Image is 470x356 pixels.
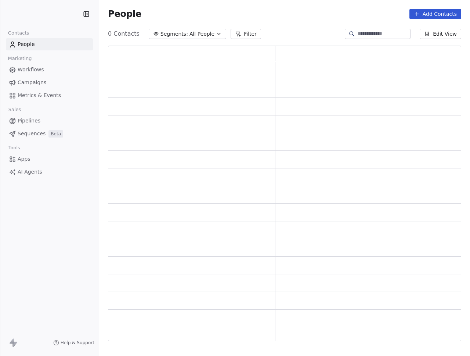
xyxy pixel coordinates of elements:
a: Metrics & Events [6,89,93,102]
span: All People [189,30,214,38]
a: Pipelines [6,115,93,127]
span: Sequences [18,130,46,138]
button: Filter [231,29,261,39]
span: Beta [48,130,63,138]
span: AI Agents [18,168,42,176]
span: Apps [18,155,30,163]
a: Workflows [6,64,93,76]
span: Tools [5,142,23,153]
a: AI Agents [6,166,93,178]
span: Campaigns [18,79,46,86]
span: Metrics & Events [18,92,61,99]
a: Help & Support [53,340,94,346]
span: Help & Support [61,340,94,346]
span: People [18,40,35,48]
span: 0 Contacts [108,29,140,38]
span: Marketing [5,53,35,64]
span: Segments: [160,30,188,38]
span: Contacts [5,28,32,39]
a: SequencesBeta [6,128,93,140]
span: Sales [5,104,24,115]
button: Edit View [420,29,461,39]
span: Workflows [18,66,44,74]
a: Campaigns [6,76,93,89]
span: Pipelines [18,117,40,125]
span: People [108,8,141,19]
button: Add Contacts [409,9,461,19]
a: People [6,38,93,50]
a: Apps [6,153,93,165]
